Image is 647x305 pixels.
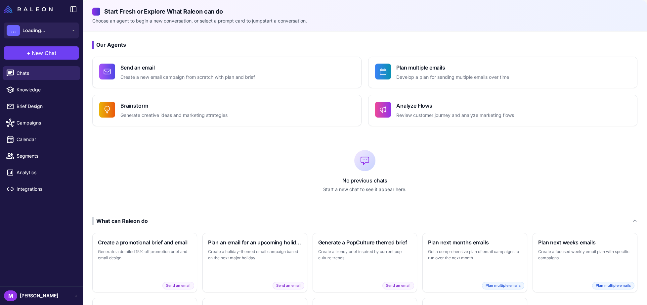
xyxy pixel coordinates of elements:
p: Develop a plan for sending multiple emails over time [396,74,509,81]
p: Create a holiday-themed email campaign based on the next major holiday [208,248,302,261]
span: Loading... [22,27,45,34]
h3: Plan an email for an upcoming holiday [208,238,302,246]
h3: Plan next weeks emails [538,238,632,246]
p: Generate a detailed 15% off promotion brief and email design [98,248,192,261]
span: Send an email [273,282,304,289]
h2: Start Fresh or Explore What Raleon can do [92,7,637,16]
span: Plan multiple emails [482,282,524,289]
span: New Chat [32,49,56,57]
span: Knowledge [17,86,75,93]
a: Segments [3,149,80,163]
button: Plan an email for an upcoming holidayCreate a holiday-themed email campaign based on the next maj... [202,233,307,292]
a: Chats [3,66,80,80]
button: Create a promotional brief and emailGenerate a detailed 15% off promotion brief and email designS... [92,233,197,292]
span: Brief Design [17,103,75,110]
a: Integrations [3,182,80,196]
span: Integrations [17,185,75,193]
button: Analyze FlowsReview customer journey and analyze marketing flows [368,95,637,126]
span: Campaigns [17,119,75,127]
h4: Analyze Flows [396,102,514,110]
p: Review customer journey and analyze marketing flows [396,112,514,119]
p: Get a comprehensive plan of email campaigns to run over the next month [428,248,522,261]
h4: Brainstorm [120,102,228,110]
div: M [4,290,17,301]
img: Raleon Logo [4,5,53,13]
h3: Our Agents [92,41,637,49]
a: Raleon Logo [4,5,55,13]
p: Generate creative ideas and marketing strategies [120,112,228,119]
button: ...Loading... [4,23,79,38]
span: Chats [17,70,75,77]
p: Choose an agent to begin a new conversation, or select a prompt card to jumpstart a conversation. [92,17,637,25]
h3: Generate a PopCulture themed brief [318,238,412,246]
p: Create a new email campaign from scratch with plan and brief [120,74,255,81]
a: Knowledge [3,83,80,97]
p: No previous chats [92,177,637,184]
a: Calendar [3,132,80,146]
a: Analytics [3,166,80,179]
span: + [27,49,30,57]
h4: Plan multiple emails [396,64,509,72]
button: Send an emailCreate a new email campaign from scratch with plan and brief [92,57,362,88]
a: Brief Design [3,99,80,113]
button: +New Chat [4,46,79,60]
span: Segments [17,152,75,160]
span: Plan multiple emails [592,282,634,289]
h4: Send an email [120,64,255,72]
div: What can Raleon do [92,217,148,225]
p: Start a new chat to see it appear here. [92,186,637,193]
button: Generate a PopCulture themed briefCreate a trendy brief inspired by current pop culture trendsSen... [313,233,417,292]
span: [PERSON_NAME] [20,292,58,299]
div: ... [7,25,20,36]
button: BrainstormGenerate creative ideas and marketing strategies [92,95,362,126]
h3: Create a promotional brief and email [98,238,192,246]
span: Send an email [162,282,194,289]
span: Analytics [17,169,75,176]
a: Campaigns [3,116,80,130]
h3: Plan next months emails [428,238,522,246]
p: Create a trendy brief inspired by current pop culture trends [318,248,412,261]
span: Calendar [17,136,75,143]
button: Plan multiple emailsDevelop a plan for sending multiple emails over time [368,57,637,88]
button: Plan next months emailsGet a comprehensive plan of email campaigns to run over the next monthPlan... [422,233,527,292]
span: Send an email [382,282,414,289]
button: Plan next weeks emailsCreate a focused weekly email plan with specific campaignsPlan multiple emails [533,233,637,292]
p: Create a focused weekly email plan with specific campaigns [538,248,632,261]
